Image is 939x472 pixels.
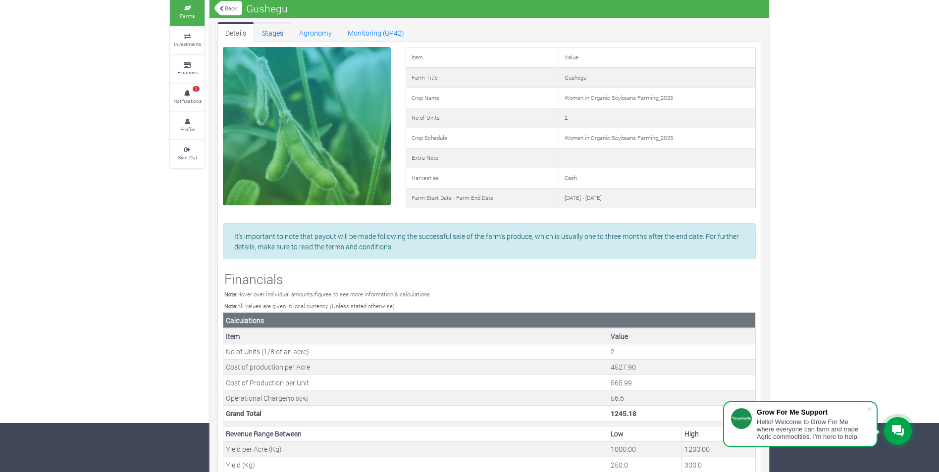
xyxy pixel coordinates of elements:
td: Women in Organic Soybeans Farming_2025 [559,128,755,148]
td: No of Units (1/8 of an acre) [223,344,608,359]
a: Details [217,22,254,42]
td: Farm Title [406,68,559,88]
a: Agronomy [291,22,340,42]
td: This is the operational charge by Grow For Me [608,390,756,406]
small: Sign Out [178,154,197,161]
a: Profile [170,112,205,139]
td: Your estimated maximum Yield per Acre [682,441,756,457]
td: Cost of Production per Unit [223,375,608,390]
small: ( %) [286,395,309,402]
td: This is the cost of a Unit [608,375,756,390]
a: Finances [170,55,205,83]
small: Finances [177,69,198,76]
small: All values are given in local currency (Unless stated otherwise) [224,302,395,310]
a: Sign Out [170,140,205,167]
small: Investments [174,41,201,47]
td: Harvest as [406,168,559,189]
b: Note: [224,290,237,298]
td: Your estimated minimum Yield per Acre [608,441,682,457]
td: 2 [559,108,755,128]
td: Extra Note [406,148,559,168]
b: Revenue Range Between [226,429,302,438]
b: Value [611,331,628,341]
td: Operational Charge [223,390,608,406]
a: 3 Notifications [170,84,205,111]
a: Monitoring (UP42) [340,22,412,42]
b: High [684,429,699,438]
td: Farm Start Date - Farm End Date [406,188,559,208]
span: 3 [193,86,200,92]
td: Crop Schedule [406,128,559,148]
a: Stages [254,22,291,42]
small: Farms [180,12,195,19]
b: Item [226,331,240,341]
td: Cost of production per Acre [223,359,608,375]
b: Grand Total [226,409,261,418]
small: Profile [180,126,195,133]
td: This is the cost of an Acre [608,359,756,375]
td: This is the Total Cost. (Unit Cost + (Operational Charge * Unit Cost)) * No of Units [608,406,756,421]
td: Item [406,47,559,68]
small: Hover over individual amounts/figures to see more information & calculations [224,290,430,298]
td: Yield per Acre (Kg) [223,441,608,457]
small: Notifications [173,97,202,104]
td: Value [559,47,755,68]
td: Cash [559,168,755,189]
td: Women in Organic Soybeans Farming_2025 [559,88,755,108]
td: No of Units [406,108,559,128]
td: Gushegu [559,68,755,88]
div: Grow For Me Support [757,408,867,416]
b: Note: [224,302,237,310]
td: [DATE] - [DATE] [559,188,755,208]
h3: Financials [224,271,754,287]
div: Hello! Welcome to Grow For Me where everyone can farm and trade Agric commodities. I'm here to help. [757,418,867,440]
b: Low [611,429,624,438]
a: Investments [170,27,205,54]
th: Calculations [223,313,756,329]
td: This is the number of Units, its (1/8 of an acre) [608,344,756,359]
p: It's important to note that payout will be made following the successful sale of the farm's produ... [234,231,744,252]
td: Crop Name [406,88,559,108]
span: 10.00 [288,395,303,402]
